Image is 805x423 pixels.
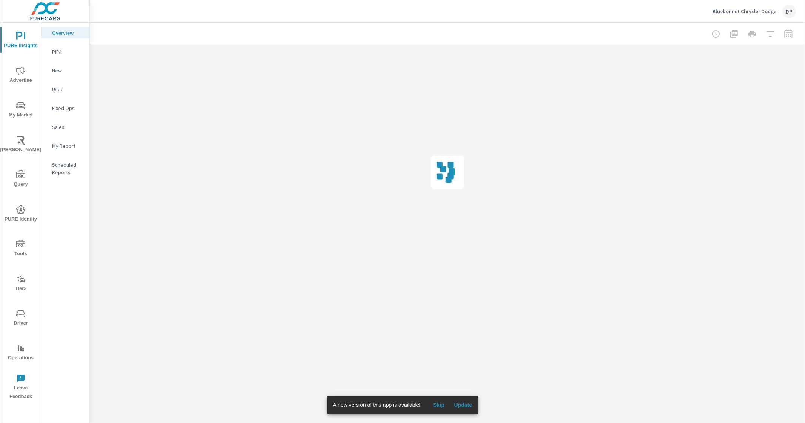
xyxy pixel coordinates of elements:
div: nav menu [0,23,41,404]
button: Skip [427,399,451,411]
span: Driver [3,309,39,328]
span: A new version of this app is available! [333,402,421,408]
div: Fixed Ops [41,103,89,114]
span: My Market [3,101,39,120]
span: Tier2 [3,274,39,293]
div: Scheduled Reports [41,159,89,178]
span: Operations [3,344,39,362]
span: Tools [3,240,39,258]
p: New [52,67,83,74]
div: Overview [41,27,89,38]
span: [PERSON_NAME] [3,136,39,154]
p: PIPA [52,48,83,55]
div: DP [782,5,796,18]
p: Used [52,86,83,93]
div: Sales [41,121,89,133]
button: Update [451,399,475,411]
span: PURE Identity [3,205,39,224]
span: Update [454,402,472,408]
span: Query [3,170,39,189]
span: Advertise [3,66,39,85]
p: Sales [52,123,83,131]
p: Fixed Ops [52,104,83,112]
div: New [41,65,89,76]
span: Skip [430,402,448,408]
p: My Report [52,142,83,150]
div: PIPA [41,46,89,57]
div: My Report [41,140,89,152]
span: Leave Feedback [3,374,39,401]
div: Used [41,84,89,95]
p: Scheduled Reports [52,161,83,176]
p: Bluebonnet Chrysler Dodge [713,8,776,15]
span: PURE Insights [3,32,39,50]
p: Overview [52,29,83,37]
